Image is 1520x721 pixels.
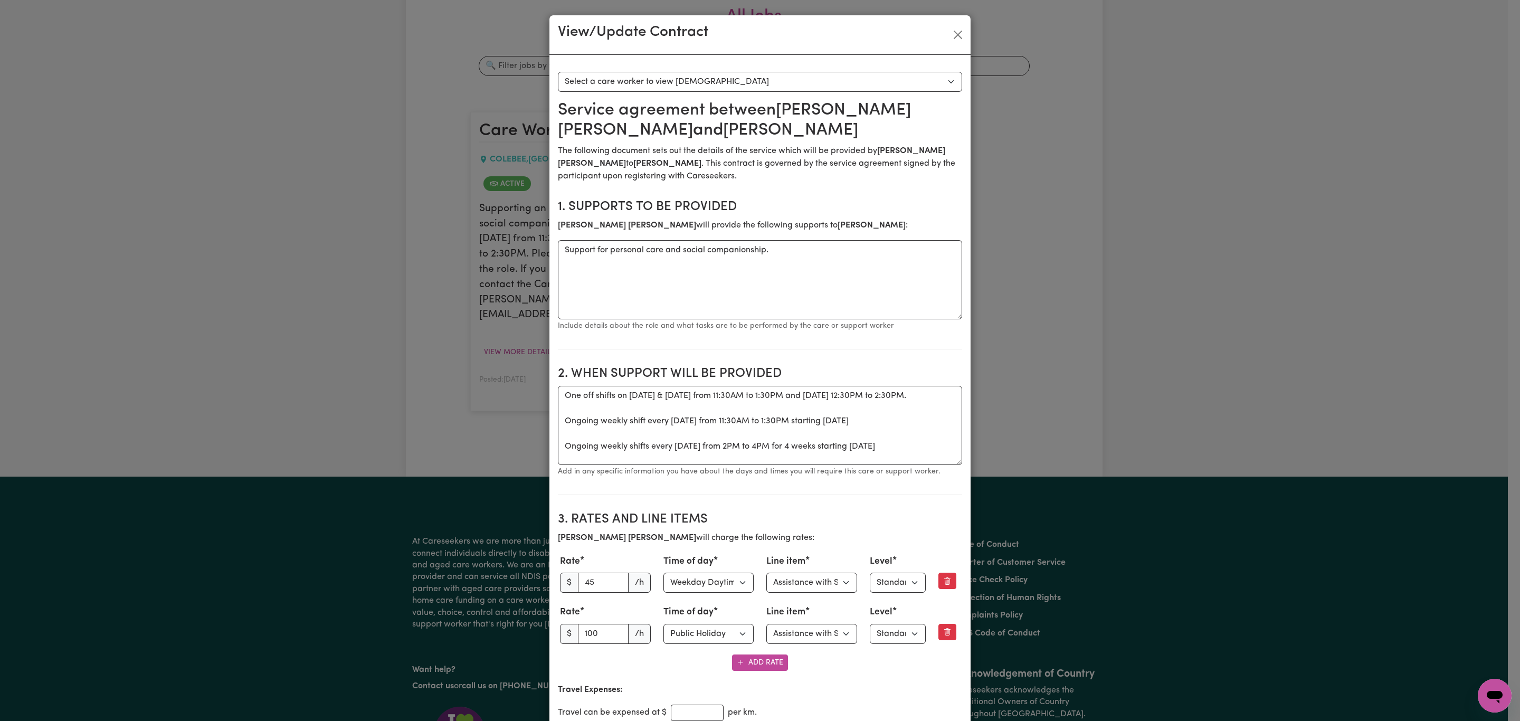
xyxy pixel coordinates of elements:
h3: View/Update Contract [558,24,708,42]
h2: 2. When support will be provided [558,366,962,382]
b: [PERSON_NAME] [PERSON_NAME] [558,534,696,542]
b: [PERSON_NAME] [PERSON_NAME] [558,221,696,230]
textarea: Support for personal care and social companionship. [558,240,962,319]
label: Rate [560,605,580,619]
label: Level [870,555,892,568]
span: Travel can be expensed at $ [558,706,667,719]
textarea: One off shifts on [DATE] & [DATE] from 11:30AM to 1:30PM and [DATE] 12:30PM to 2:30PM. Ongoing we... [558,386,962,465]
b: Travel Expenses: [558,686,623,694]
label: Level [870,605,892,619]
button: Close [949,26,966,43]
p: The following document sets out the details of the service which will be provided by to . This co... [558,145,962,183]
iframe: Button to launch messaging window, conversation in progress [1478,679,1512,713]
span: $ [560,573,578,593]
input: 0.00 [578,573,629,593]
label: Rate [560,555,580,568]
small: Include details about the role and what tasks are to be performed by the care or support worker [558,322,894,330]
b: [PERSON_NAME] [838,221,906,230]
h2: 3. Rates and Line Items [558,512,962,527]
label: Time of day [663,555,714,568]
h2: Service agreement between [PERSON_NAME] [PERSON_NAME] and [PERSON_NAME] [558,100,962,141]
label: Time of day [663,605,714,619]
input: 0.00 [578,624,629,644]
label: Line item [766,605,805,619]
span: per km. [728,706,757,719]
b: [PERSON_NAME] [633,159,701,168]
button: Add Rate [732,654,788,671]
p: will charge the following rates: [558,532,962,544]
span: $ [560,624,578,644]
h2: 1. Supports to be provided [558,200,962,215]
button: Remove this rate [938,624,956,640]
p: will provide the following supports to : [558,219,962,232]
button: Remove this rate [938,573,956,589]
label: Line item [766,555,805,568]
small: Add in any specific information you have about the days and times you will require this care or s... [558,468,940,476]
span: /h [628,573,651,593]
span: /h [628,624,651,644]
